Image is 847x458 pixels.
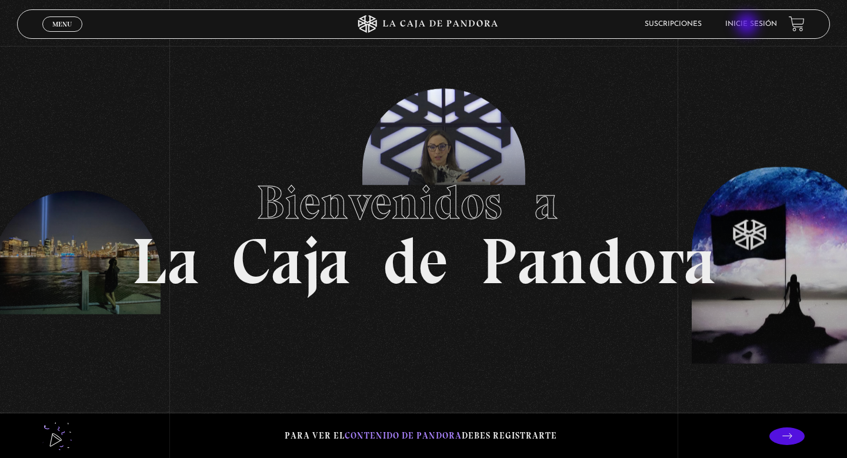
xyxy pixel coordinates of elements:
h1: La Caja de Pandora [132,164,716,294]
a: Inicie sesión [725,21,777,28]
span: Cerrar [49,30,76,38]
a: Suscripciones [645,21,702,28]
span: Bienvenidos a [256,174,591,231]
a: View your shopping cart [789,16,805,32]
p: Para ver el debes registrarte [285,428,557,444]
span: Menu [52,21,72,28]
span: contenido de Pandora [345,430,462,441]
